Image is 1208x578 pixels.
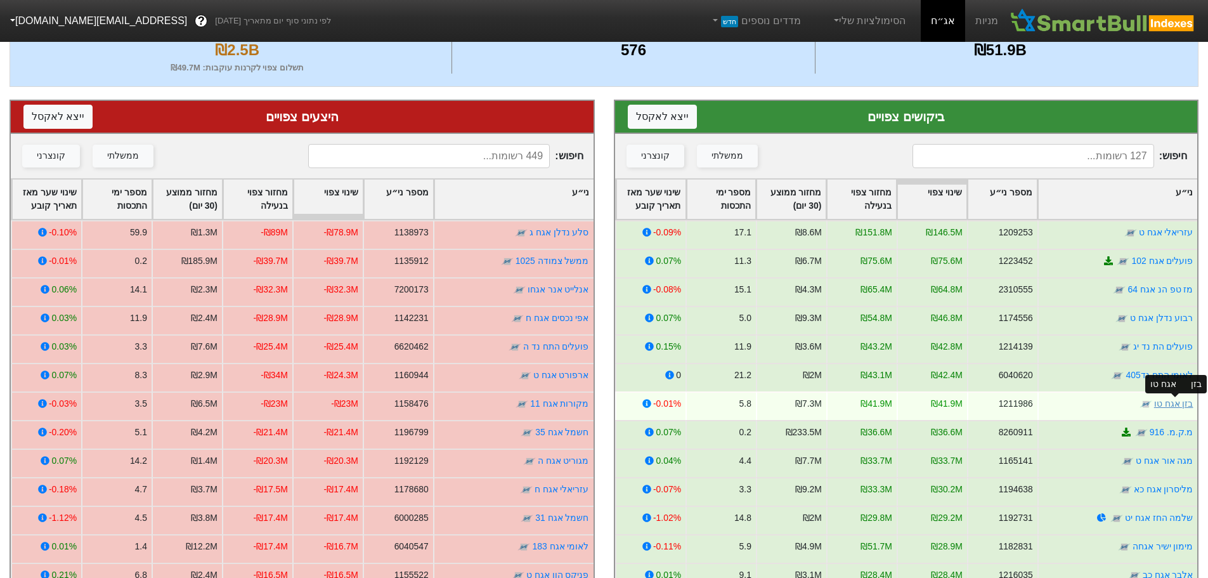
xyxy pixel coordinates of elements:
a: חשמל אגח 35 [535,427,588,437]
div: 0.07% [656,426,680,439]
div: Toggle SortBy [616,180,685,219]
img: tase link [513,284,526,296]
div: 4.5 [135,511,147,525]
div: תשלום צפוי לקרנות עוקבות : ₪49.7M [26,62,448,74]
div: -0.10% [49,226,77,239]
div: ממשלתי [711,149,743,163]
div: -₪39.7M [324,254,358,268]
a: פועלים התח נד ה [523,341,589,351]
div: ₪33.7M [931,454,963,468]
img: tase link [1113,284,1126,296]
div: ביקושים צפויים [628,107,1185,126]
div: ₪29.2M [931,511,963,525]
a: ארפורט אגח ט [533,370,589,380]
div: -₪17.4M [254,511,288,525]
a: אנלייט אנר אגחו [528,284,589,294]
img: tase link [523,455,536,468]
div: -₪20.3M [254,454,288,468]
a: מקורות אגח 11 [530,398,588,409]
div: 17.1 [734,226,751,239]
img: tase link [1120,455,1133,468]
div: ₪233.5M [785,426,821,439]
div: ₪2M [802,369,821,382]
button: ייצא לאקסל [628,105,697,129]
a: מז טפ הנ אגח 64 [1127,284,1193,294]
div: -0.09% [653,226,680,239]
div: ₪43.1M [861,369,892,382]
div: ₪43.2M [861,340,892,353]
div: ₪30.2M [931,483,963,496]
div: 1135912 [394,254,429,268]
button: קונצרני [22,145,80,167]
span: חיפוש : [308,144,583,168]
div: ₪9.3M [795,312,821,325]
div: 21.2 [734,369,751,382]
div: ₪4.2M [191,426,218,439]
div: ₪2.5B [26,39,448,62]
div: ₪4.3M [795,283,821,296]
div: ₪36.6M [861,426,892,439]
div: ₪41.9M [861,397,892,411]
div: ₪42.4M [931,369,963,382]
img: tase link [1111,369,1124,382]
div: ₪75.6M [861,254,892,268]
div: ₪151.8M [855,226,892,239]
div: ₪6.7M [795,254,821,268]
button: קונצרני [627,145,684,167]
img: tase link [520,483,533,496]
div: ₪12.2M [186,540,218,553]
div: ₪185.9M [181,254,218,268]
div: -₪25.4M [324,340,358,353]
a: שלמה החז אגח יט [1124,513,1193,523]
div: ₪2.4M [191,312,218,325]
div: 59.9 [130,226,147,239]
div: 1192129 [394,454,429,468]
div: 3.3 [135,340,147,353]
span: חדש [721,16,738,27]
div: 6620462 [394,340,429,353]
div: 5.9 [739,540,751,553]
div: -1.02% [653,511,680,525]
div: 2310555 [998,283,1032,296]
div: ₪51.9B [819,39,1182,62]
div: 1142231 [394,312,429,325]
div: ₪65.4M [861,283,892,296]
div: 1209253 [998,226,1032,239]
div: 1178680 [394,483,429,496]
div: בזן אגח טו [1145,375,1207,393]
div: ₪3.8M [191,511,218,525]
div: 15.1 [734,283,751,296]
div: Toggle SortBy [223,180,292,219]
div: ₪41.9M [931,397,963,411]
div: 6000285 [394,511,429,525]
div: 5.1 [135,426,147,439]
div: ₪36.6M [931,426,963,439]
div: -0.11% [653,540,680,553]
div: ₪1.3M [191,226,218,239]
div: 0.07% [656,312,680,325]
img: tase link [1119,483,1131,496]
div: Toggle SortBy [12,180,81,219]
div: ₪7.7M [795,454,821,468]
a: מימון ישיר אגחה [1132,541,1193,551]
div: ₪1.4M [191,454,218,468]
div: Toggle SortBy [1038,180,1197,219]
img: tase link [1124,227,1136,239]
div: -1.12% [49,511,77,525]
div: -0.07% [653,483,680,496]
div: 0.03% [52,340,77,353]
div: Toggle SortBy [897,180,966,219]
div: 0.06% [52,283,77,296]
img: tase link [519,369,531,382]
div: ₪7.3M [795,397,821,411]
a: ממשל צמודה 1025 [516,256,589,266]
img: tase link [1139,398,1152,411]
div: 7200173 [394,283,429,296]
div: 3.3 [739,483,751,496]
div: -₪17.4M [324,483,358,496]
div: ₪146.5M [926,226,962,239]
img: tase link [521,426,533,439]
img: tase link [517,541,530,553]
div: -₪17.4M [324,511,358,525]
div: -₪89M [261,226,288,239]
